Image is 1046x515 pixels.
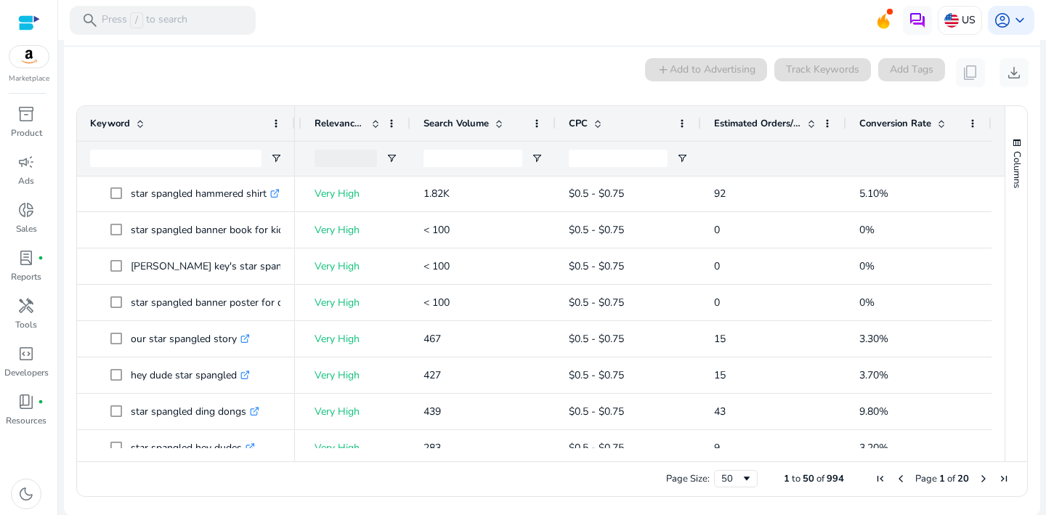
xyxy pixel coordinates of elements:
span: 467 [423,332,441,346]
button: Open Filter Menu [676,153,688,164]
span: $0.5 - $0.75 [569,223,624,237]
p: Very High [315,179,397,208]
span: dark_mode [17,485,35,503]
span: $0.5 - $0.75 [569,405,624,418]
span: 3.30% [859,332,888,346]
span: Columns [1010,151,1023,188]
p: Reports [11,270,41,283]
div: Page Size: [666,472,710,485]
span: $0.5 - $0.75 [569,441,624,455]
span: Search Volume [423,117,489,130]
span: 9 [714,441,720,455]
span: search [81,12,99,29]
img: us.svg [944,13,959,28]
span: 1 [939,472,945,485]
span: 20 [957,472,969,485]
p: Resources [6,414,46,427]
span: download [1005,64,1023,81]
span: $0.5 - $0.75 [569,368,624,382]
div: Previous Page [895,473,907,484]
p: Press to search [102,12,187,28]
span: campaign [17,153,35,171]
div: Last Page [998,473,1010,484]
span: Estimated Orders/Month [714,117,801,130]
span: Keyword [90,117,130,130]
span: 92 [714,187,726,200]
input: CPC Filter Input [569,150,668,167]
span: of [816,472,824,485]
p: Very High [315,360,397,390]
p: Marketplace [9,73,49,84]
input: Keyword Filter Input [90,150,261,167]
span: $0.5 - $0.75 [569,259,624,273]
span: 0% [859,259,875,273]
button: Open Filter Menu [270,153,282,164]
span: 15 [714,368,726,382]
span: to [792,472,800,485]
span: 1 [784,472,790,485]
span: fiber_manual_record [38,255,44,261]
span: keyboard_arrow_down [1011,12,1029,29]
span: $0.5 - $0.75 [569,296,624,309]
button: Open Filter Menu [531,153,543,164]
span: Page [915,472,937,485]
button: Open Filter Menu [386,153,397,164]
span: 0 [714,259,720,273]
p: Developers [4,366,49,379]
div: Page Size [714,470,758,487]
span: donut_small [17,201,35,219]
span: 994 [827,472,844,485]
span: 3.20% [859,441,888,455]
span: 0 [714,296,720,309]
p: star spangled ding dongs [131,397,259,426]
span: 283 [423,441,441,455]
span: 1.82K [423,187,450,200]
div: 50 [721,472,741,485]
span: $0.5 - $0.75 [569,187,624,200]
p: Very High [315,288,397,317]
span: 50 [803,472,814,485]
p: hey dude star spangled [131,360,250,390]
p: star spangled hey dudes [131,433,255,463]
span: 0 [714,223,720,237]
p: Ads [18,174,34,187]
span: 427 [423,368,441,382]
p: our star spangled story [131,324,250,354]
span: Conversion Rate [859,117,931,130]
p: Tools [15,318,37,331]
span: lab_profile [17,249,35,267]
button: download [1000,58,1029,87]
p: Product [11,126,42,139]
span: code_blocks [17,345,35,362]
span: 5.10% [859,187,888,200]
input: Search Volume Filter Input [423,150,522,167]
span: 3.70% [859,368,888,382]
span: account_circle [994,12,1011,29]
span: 0% [859,296,875,309]
span: fiber_manual_record [38,399,44,405]
div: First Page [875,473,886,484]
div: Next Page [978,473,989,484]
span: / [130,12,143,28]
span: book_4 [17,393,35,410]
span: Relevance Score [315,117,365,130]
p: [PERSON_NAME] key's star spangled banner [131,251,349,281]
p: Very High [315,433,397,463]
span: 9.80% [859,405,888,418]
span: CPC [569,117,588,130]
p: Very High [315,324,397,354]
p: star spangled banner book for kids [131,215,302,245]
img: amazon.svg [9,46,49,68]
span: < 100 [423,259,450,273]
p: Very High [315,251,397,281]
span: of [947,472,955,485]
span: 43 [714,405,726,418]
span: inventory_2 [17,105,35,123]
span: < 100 [423,223,450,237]
p: Very High [315,215,397,245]
span: $0.5 - $0.75 [569,332,624,346]
span: 15 [714,332,726,346]
span: 0% [859,223,875,237]
span: handyman [17,297,35,315]
p: US [962,7,976,33]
